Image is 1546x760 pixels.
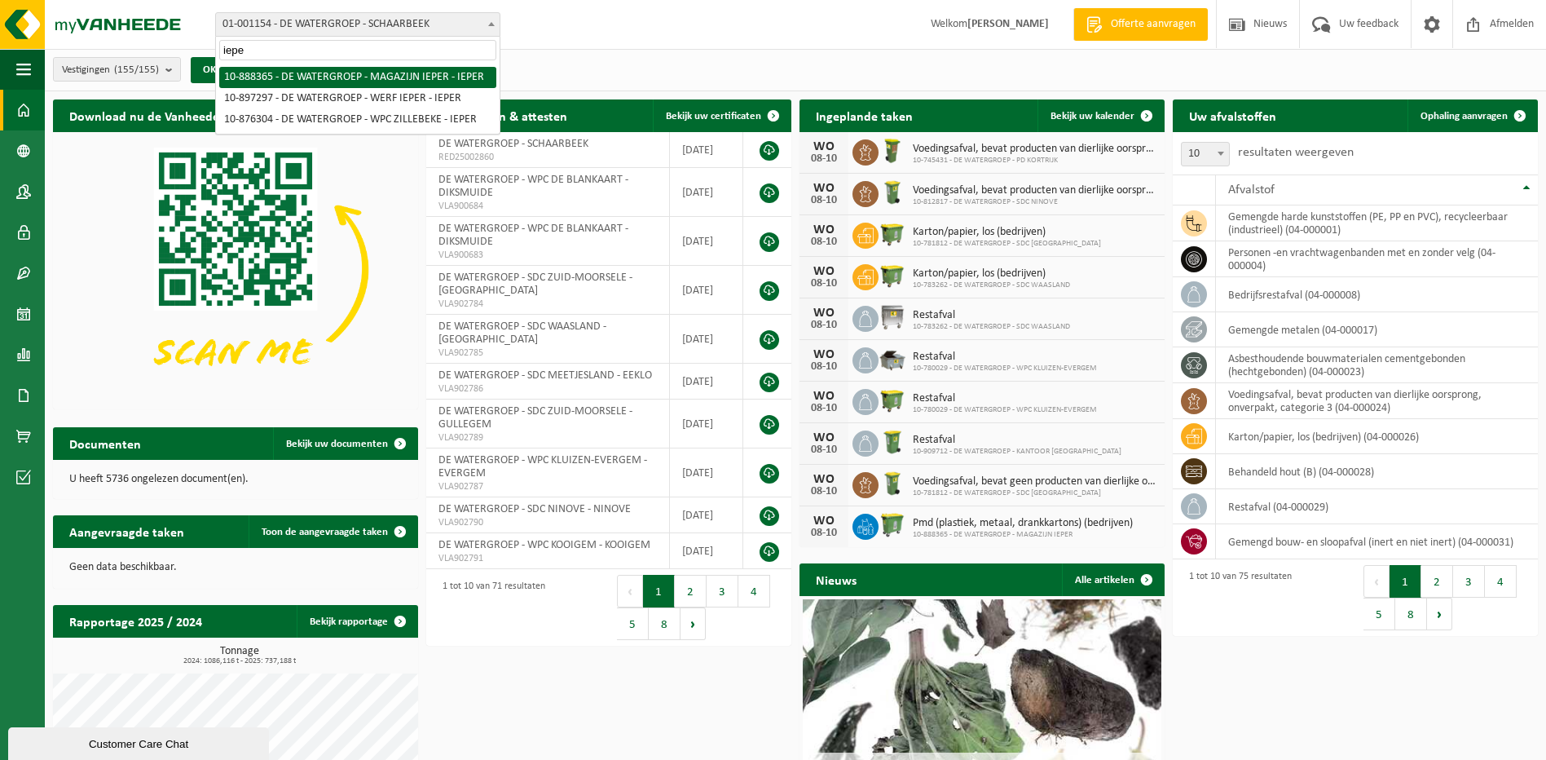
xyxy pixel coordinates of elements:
[913,392,1097,405] span: Restafval
[913,517,1133,530] span: Pmd (plastiek, metaal, drankkartons) (bedrijven)
[1421,565,1453,598] button: 2
[913,156,1156,166] span: 10-745431 - DE WATERGROEP - PD KORTRIJK
[438,539,650,551] span: DE WATERGROEP - WPC KOOIGEM - KOOIGEM
[879,179,906,206] img: WB-0140-HPE-GN-50
[879,428,906,456] img: WB-0240-HPE-GN-51
[438,454,647,479] span: DE WATERGROEP - WPC KLUIZEN-EVERGEM - EVERGEM
[808,182,840,195] div: WO
[69,474,402,485] p: U heeft 5736 ongelezen document(en).
[643,575,675,608] button: 1
[913,434,1121,447] span: Restafval
[913,309,1070,322] span: Restafval
[1182,143,1229,166] span: 10
[967,18,1049,30] strong: [PERSON_NAME]
[273,427,416,460] a: Bekijk uw documenten
[808,278,840,289] div: 08-10
[53,515,200,547] h2: Aangevraagde taken
[53,99,271,131] h2: Download nu de Vanheede+ app!
[799,563,873,595] h2: Nieuws
[913,475,1156,488] span: Voedingsafval, bevat geen producten van dierlijke oorsprong, onverpakt
[61,657,418,665] span: 2024: 1086,116 t - 2025: 737,188 t
[1181,563,1292,632] div: 1 tot 10 van 75 resultaten
[808,403,840,414] div: 08-10
[1395,598,1427,630] button: 8
[808,444,840,456] div: 08-10
[670,132,743,168] td: [DATE]
[808,223,840,236] div: WO
[219,109,496,130] li: 10-876304 - DE WATERGROEP - WPC ZILLEBEKE - IEPER
[670,448,743,497] td: [DATE]
[1363,565,1390,598] button: Previous
[913,364,1097,373] span: 10-780029 - DE WATERGROEP - WPC KLUIZEN-EVERGEM
[913,447,1121,457] span: 10-909712 - DE WATERGROEP - KANTOOR [GEOGRAPHIC_DATA]
[808,195,840,206] div: 08-10
[438,382,657,395] span: VLA902786
[913,267,1070,281] span: Karton/papier, los (bedrijven)
[219,88,496,109] li: 10-897297 - DE WATERGROEP - WERF IEPER - IEPER
[808,153,840,165] div: 08-10
[438,503,631,515] span: DE WATERGROEP - SDC NINOVE - NINOVE
[913,143,1156,156] span: Voedingsafval, bevat producten van dierlijke oorsprong, onverpakt, categorie 3
[438,552,657,565] span: VLA902791
[808,307,840,320] div: WO
[879,262,906,289] img: WB-1100-HPE-GN-50
[879,303,906,331] img: WB-1100-GAL-GY-02
[670,364,743,400] td: [DATE]
[670,315,743,364] td: [DATE]
[219,67,496,88] li: 10-888365 - DE WATERGROEP - MAGAZIJN IEPER - IEPER
[438,138,588,150] span: DE WATERGROEP - SCHAARBEEK
[617,575,643,608] button: Previous
[913,197,1156,207] span: 10-812817 - DE WATERGROEP - SDC NINOVE
[1238,146,1354,159] label: resultaten weergeven
[808,140,840,153] div: WO
[438,223,628,248] span: DE WATERGROEP - WPC DE BLANKAART - DIKSMUIDE
[69,562,402,573] p: Geen data beschikbaar.
[1216,454,1538,489] td: behandeld hout (B) (04-000028)
[808,236,840,248] div: 08-10
[1107,16,1200,33] span: Offerte aanvragen
[808,320,840,331] div: 08-10
[1216,312,1538,347] td: gemengde metalen (04-000017)
[1420,111,1508,122] span: Ophaling aanvragen
[1216,383,1538,419] td: voedingsafval, bevat producten van dierlijke oorsprong, onverpakt, categorie 3 (04-000024)
[879,345,906,373] img: WB-5000-GAL-GY-01
[1073,8,1208,41] a: Offerte aanvragen
[808,361,840,373] div: 08-10
[808,431,840,444] div: WO
[53,57,181,82] button: Vestigingen(155/155)
[215,12,500,37] span: 01-001154 - DE WATERGROEP - SCHAARBEEK
[913,322,1070,332] span: 10-783262 - DE WATERGROEP - SDC WAASLAND
[426,99,584,131] h2: Certificaten & attesten
[879,137,906,165] img: WB-0060-HPE-GN-50
[8,724,272,760] iframe: chat widget
[1216,489,1538,524] td: restafval (04-000029)
[1390,565,1421,598] button: 1
[670,168,743,217] td: [DATE]
[1453,565,1485,598] button: 3
[913,488,1156,498] span: 10-781812 - DE WATERGROEP - SDC [GEOGRAPHIC_DATA]
[438,200,657,213] span: VLA900684
[434,573,545,642] div: 1 tot 10 van 71 resultaten
[1050,111,1134,122] span: Bekijk uw kalender
[1173,99,1293,131] h2: Uw afvalstoffen
[666,111,761,122] span: Bekijk uw certificaten
[1216,347,1538,383] td: asbesthoudende bouwmaterialen cementgebonden (hechtgebonden) (04-000023)
[1216,277,1538,312] td: bedrijfsrestafval (04-000008)
[249,515,416,548] a: Toon de aangevraagde taken
[286,439,388,449] span: Bekijk uw documenten
[808,486,840,497] div: 08-10
[1216,205,1538,241] td: gemengde harde kunststoffen (PE, PP en PVC), recycleerbaar (industrieel) (04-000001)
[879,470,906,497] img: WB-0140-HPE-GN-50
[670,400,743,448] td: [DATE]
[913,226,1101,239] span: Karton/papier, los (bedrijven)
[808,515,840,528] div: WO
[438,249,657,262] span: VLA900683
[670,266,743,315] td: [DATE]
[1037,99,1163,132] a: Bekijk uw kalender
[808,528,840,539] div: 08-10
[438,272,632,297] span: DE WATERGROEP - SDC ZUID-MOORSELE - [GEOGRAPHIC_DATA]
[1216,241,1538,277] td: personen -en vrachtwagenbanden met en zonder velg (04-000004)
[913,530,1133,540] span: 10-888365 - DE WATERGROEP - MAGAZIJN IEPER
[681,608,706,640] button: Next
[913,184,1156,197] span: Voedingsafval, bevat producten van dierlijke oorsprong, onverpakt, categorie 3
